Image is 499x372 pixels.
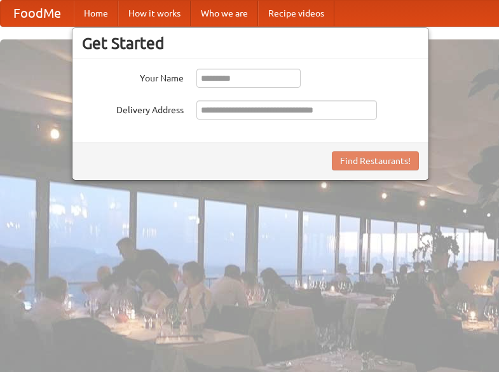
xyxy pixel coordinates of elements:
[74,1,118,26] a: Home
[118,1,191,26] a: How it works
[1,1,74,26] a: FoodMe
[191,1,258,26] a: Who we are
[332,151,419,170] button: Find Restaurants!
[82,69,184,85] label: Your Name
[82,34,419,53] h3: Get Started
[258,1,334,26] a: Recipe videos
[82,100,184,116] label: Delivery Address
